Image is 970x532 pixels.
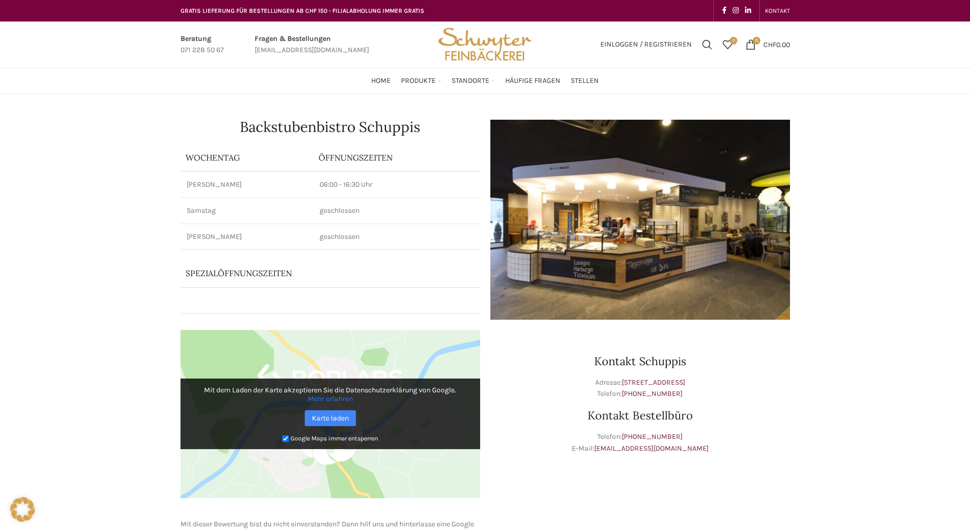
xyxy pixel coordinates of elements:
[742,4,754,18] a: Linkedin social link
[730,4,742,18] a: Instagram social link
[595,34,697,55] a: Einloggen / Registrieren
[490,410,790,421] h3: Kontakt Bestellbüro
[765,1,790,21] a: KONTAKT
[187,206,307,216] p: Samstag
[188,386,473,403] p: Mit dem Laden der Karte akzeptieren Sie die Datenschutzerklärung von Google.
[717,34,738,55] div: Meine Wunschliste
[305,410,356,426] a: Karte laden
[320,180,474,190] p: 06:00 - 16:30 Uhr
[308,394,353,403] a: Mehr erfahren
[571,71,599,91] a: Stellen
[181,330,480,499] img: Google Maps
[319,152,475,163] p: ÖFFNUNGSZEITEN
[181,7,424,14] span: GRATIS LIEFERUNG FÜR BESTELLUNGEN AB CHF 150 - FILIALABHOLUNG IMMER GRATIS
[622,378,685,387] a: [STREET_ADDRESS]
[401,76,436,86] span: Produkte
[594,444,709,453] a: [EMAIL_ADDRESS][DOMAIN_NAME]
[505,71,560,91] a: Häufige Fragen
[282,435,289,442] input: Google Maps immer entsperren
[490,431,790,454] p: Telefon: E-Mail:
[452,76,489,86] span: Standorte
[255,33,369,56] a: Infobox link
[740,34,795,55] a: 0 CHF0.00
[697,34,717,55] a: Suchen
[730,37,737,45] span: 0
[763,40,790,49] bdi: 0.00
[760,1,795,21] div: Secondary navigation
[490,377,790,400] p: Adresse: Telefon:
[622,432,683,441] a: [PHONE_NUMBER]
[435,39,535,48] a: Site logo
[763,40,776,49] span: CHF
[571,76,599,86] span: Stellen
[401,71,441,91] a: Produkte
[186,152,308,163] p: Wochentag
[371,76,391,86] span: Home
[371,71,391,91] a: Home
[290,435,378,442] small: Google Maps immer entsperren
[181,120,480,134] h1: Backstubenbistro Schuppis
[452,71,495,91] a: Standorte
[600,41,692,48] span: Einloggen / Registrieren
[175,71,795,91] div: Main navigation
[435,21,535,68] img: Bäckerei Schwyter
[320,206,474,216] p: geschlossen
[505,76,560,86] span: Häufige Fragen
[622,389,683,398] a: [PHONE_NUMBER]
[187,232,307,242] p: [PERSON_NAME]
[490,356,790,367] h3: Kontakt Schuppis
[717,34,738,55] a: 0
[187,180,307,190] p: [PERSON_NAME]
[181,33,224,56] a: Infobox link
[765,7,790,14] span: KONTAKT
[186,268,425,279] p: Spezialöffnungszeiten
[320,232,474,242] p: geschlossen
[753,37,760,45] span: 0
[719,4,730,18] a: Facebook social link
